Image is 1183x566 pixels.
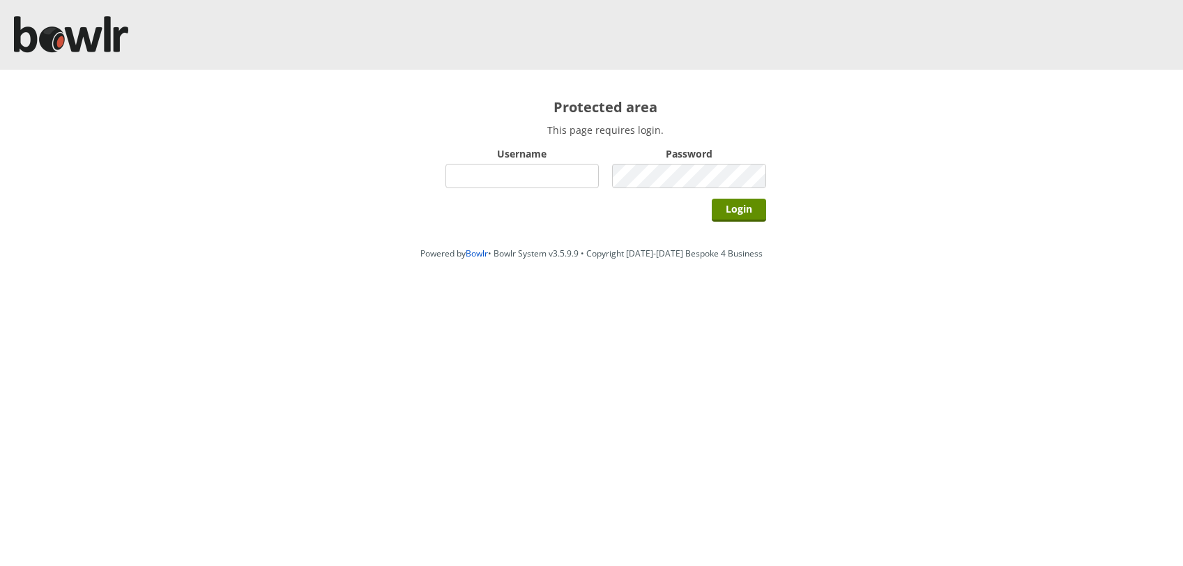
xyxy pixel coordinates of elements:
[445,147,600,160] label: Username
[445,123,766,137] p: This page requires login.
[420,247,763,259] span: Powered by • Bowlr System v3.5.9.9 • Copyright [DATE]-[DATE] Bespoke 4 Business
[445,98,766,116] h2: Protected area
[466,247,488,259] a: Bowlr
[712,199,766,222] input: Login
[612,147,766,160] label: Password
